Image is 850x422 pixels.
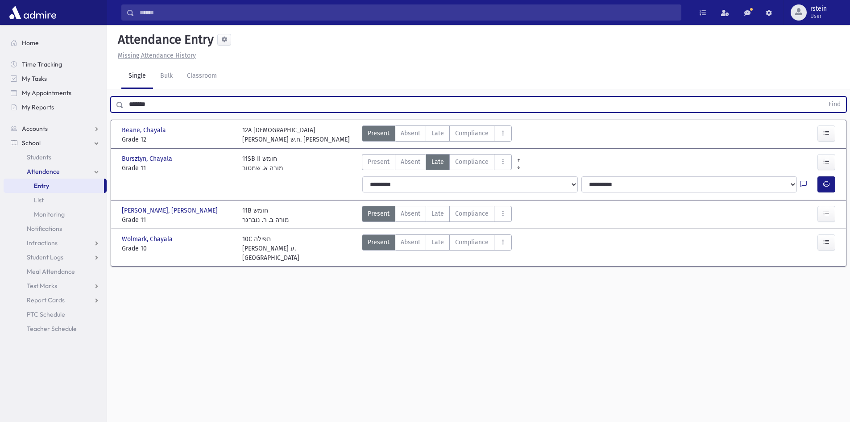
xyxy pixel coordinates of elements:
span: Compliance [455,209,489,218]
span: Late [431,129,444,138]
span: Absent [401,209,420,218]
span: Bursztyn, Chayala [122,154,174,163]
span: Home [22,39,39,47]
a: Students [4,150,107,164]
span: Meal Attendance [27,267,75,276]
div: AttTypes [362,154,512,173]
span: Late [431,209,444,218]
span: Compliance [455,157,489,167]
a: Home [4,36,107,50]
span: My Appointments [22,89,71,97]
div: AttTypes [362,206,512,225]
span: Wolmark, Chayala [122,234,174,244]
a: Infractions [4,236,107,250]
a: List [4,193,107,207]
a: Bulk [153,64,180,89]
span: Grade 10 [122,244,233,253]
span: PTC Schedule [27,310,65,318]
span: My Tasks [22,75,47,83]
u: Missing Attendance History [118,52,196,59]
div: 11SB II חומש מורה א. שמטוב [242,154,283,173]
span: My Reports [22,103,54,111]
span: rstein [810,5,827,13]
span: Test Marks [27,282,57,290]
img: AdmirePro [7,4,58,21]
span: School [22,139,41,147]
div: 10C תפילה [PERSON_NAME] ע. [GEOGRAPHIC_DATA] [242,234,354,263]
span: Student Logs [27,253,63,261]
a: Monitoring [4,207,107,221]
input: Search [134,4,681,21]
span: Absent [401,238,420,247]
span: Notifications [27,225,62,233]
a: Classroom [180,64,224,89]
span: Grade 12 [122,135,233,144]
a: Student Logs [4,250,107,264]
a: Meal Attendance [4,264,107,279]
a: Test Marks [4,279,107,293]
div: 11B חומש מורה ב. ר. נוברגר [242,206,289,225]
span: Present [368,129,390,138]
a: Single [121,64,153,89]
a: PTC Schedule [4,307,107,322]
span: Report Cards [27,296,65,304]
span: Compliance [455,129,489,138]
a: Report Cards [4,293,107,307]
span: Absent [401,157,420,167]
a: School [4,136,107,150]
span: Compliance [455,238,489,247]
span: Late [431,238,444,247]
a: Missing Attendance History [114,52,196,59]
div: AttTypes [362,234,512,263]
span: Time Tracking [22,60,62,68]
div: AttTypes [362,125,512,144]
span: List [34,196,44,204]
a: My Appointments [4,86,107,100]
span: Present [368,209,390,218]
div: 12A [DEMOGRAPHIC_DATA] [PERSON_NAME] ח.ש. [PERSON_NAME] [242,125,350,144]
span: Students [27,153,51,161]
span: Absent [401,129,420,138]
span: Grade 11 [122,163,233,173]
span: Infractions [27,239,58,247]
span: Attendance [27,167,60,175]
h5: Attendance Entry [114,32,214,47]
span: Monitoring [34,210,65,218]
span: Present [368,157,390,167]
a: Time Tracking [4,57,107,71]
a: Notifications [4,221,107,236]
a: My Reports [4,100,107,114]
span: [PERSON_NAME], [PERSON_NAME] [122,206,220,215]
span: Entry [34,182,49,190]
span: Beane, Chayala [122,125,168,135]
span: User [810,13,827,20]
a: Teacher Schedule [4,322,107,336]
span: Grade 11 [122,215,233,225]
a: Entry [4,179,104,193]
span: Accounts [22,125,48,133]
span: Present [368,238,390,247]
span: Late [431,157,444,167]
a: Attendance [4,164,107,179]
a: My Tasks [4,71,107,86]
button: Find [823,97,846,112]
a: Accounts [4,121,107,136]
span: Teacher Schedule [27,325,77,333]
